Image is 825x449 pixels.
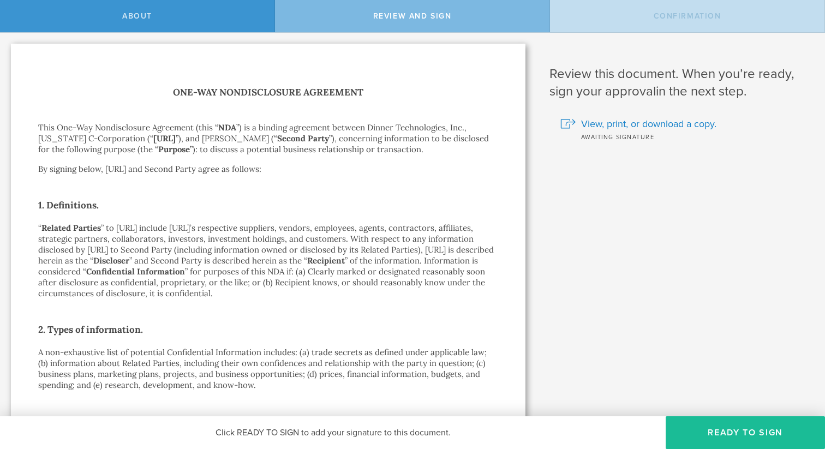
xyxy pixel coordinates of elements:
[38,412,498,430] h2: 3. Information excluded.
[581,117,716,131] span: View, print, or download a copy.
[373,11,452,21] span: Review and sign
[218,122,236,133] strong: NDA
[38,347,498,391] p: A non-exhaustive list of potential Confidential Information includes: (a) trade secrets as define...
[122,11,152,21] span: About
[93,255,129,266] strong: Discloser
[38,321,498,338] h2: 2. Types of information.
[38,85,498,100] h1: One-Way Nondisclosure Agreement
[38,122,498,155] p: This One-Way Nondisclosure Agreement (this “ ”) is a binding agreement between Dinner Technologie...
[549,65,809,100] h1: Review this document. When you’re ready, sign your approval in the next step.
[666,416,825,449] button: Ready to Sign
[38,196,498,214] h2: 1. Definitions.
[38,223,498,299] p: “ ” to [URL] include [URL]’s respective suppliers, vendors, employees, agents, contractors, affil...
[153,133,176,143] strong: [URL]
[38,164,498,175] p: By signing below, [URL] and Second Party agree as follows:
[277,133,329,143] strong: Second Party
[86,266,185,277] strong: Confidential Information
[158,144,190,154] strong: Purpose
[560,131,809,142] div: Awaiting signature
[654,11,721,21] span: Confirmation
[307,255,345,266] strong: Recipient
[41,223,101,233] strong: Related Parties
